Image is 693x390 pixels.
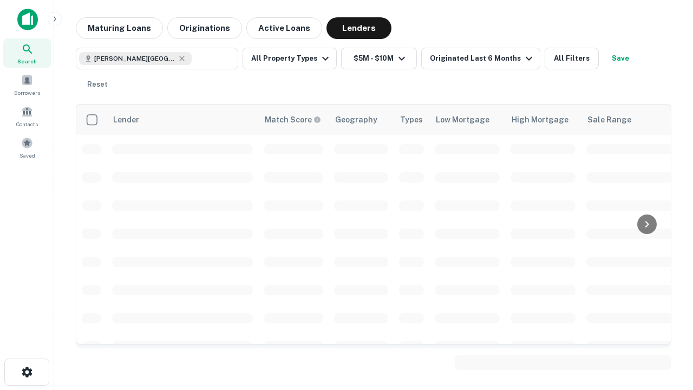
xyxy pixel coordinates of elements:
div: Lender [113,113,139,126]
button: Active Loans [246,17,322,39]
th: Lender [107,105,258,135]
button: Maturing Loans [76,17,163,39]
button: Originated Last 6 Months [421,48,540,69]
button: All Filters [545,48,599,69]
th: Types [394,105,429,135]
div: Sale Range [587,113,631,126]
button: All Property Types [243,48,337,69]
th: Low Mortgage [429,105,505,135]
a: Saved [3,133,51,162]
span: Contacts [16,120,38,128]
button: $5M - $10M [341,48,417,69]
a: Search [3,38,51,68]
button: Lenders [326,17,391,39]
div: Types [400,113,423,126]
th: Geography [329,105,394,135]
span: Search [17,57,37,66]
th: Sale Range [581,105,678,135]
span: Saved [19,151,35,160]
span: Borrowers [14,88,40,97]
img: capitalize-icon.png [17,9,38,30]
div: High Mortgage [512,113,568,126]
span: [PERSON_NAME][GEOGRAPHIC_DATA], [GEOGRAPHIC_DATA] [94,54,175,63]
div: Geography [335,113,377,126]
div: Originated Last 6 Months [430,52,535,65]
div: Low Mortgage [436,113,489,126]
a: Contacts [3,101,51,131]
th: High Mortgage [505,105,581,135]
button: Save your search to get updates of matches that match your search criteria. [603,48,638,69]
iframe: Chat Widget [639,303,693,355]
th: Capitalize uses an advanced AI algorithm to match your search with the best lender. The match sco... [258,105,329,135]
a: Borrowers [3,70,51,99]
h6: Match Score [265,114,319,126]
button: Reset [80,74,115,95]
div: Capitalize uses an advanced AI algorithm to match your search with the best lender. The match sco... [265,114,321,126]
button: Originations [167,17,242,39]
